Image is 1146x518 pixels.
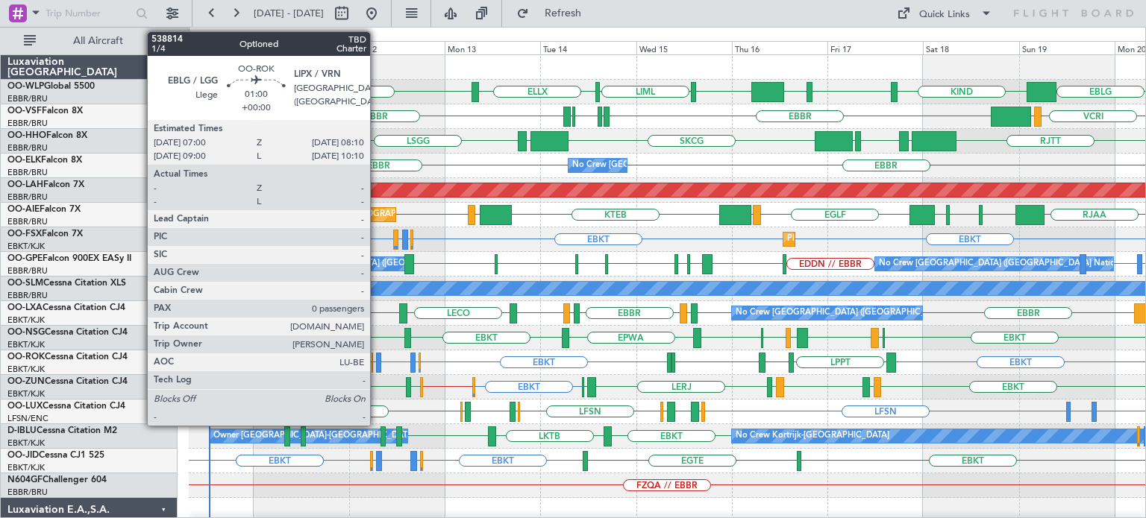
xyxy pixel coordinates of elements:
div: Sun 12 [349,41,445,54]
div: Planned Maint Kortrijk-[GEOGRAPHIC_DATA] [787,228,961,250]
div: Fri 17 [827,41,923,54]
div: Sun 19 [1019,41,1115,54]
a: OO-JIDCessna CJ1 525 [7,451,104,460]
div: Wed 15 [636,41,732,54]
span: OO-LXA [7,303,43,312]
div: No Crew Kortrijk-[GEOGRAPHIC_DATA] [736,425,889,447]
div: Fri 10 [157,41,253,54]
a: OO-GPEFalcon 900EX EASy II [7,254,131,263]
a: EBBR/BRU [7,265,48,277]
span: OO-HHO [7,131,46,140]
a: EBBR/BRU [7,192,48,203]
div: No Crew [GEOGRAPHIC_DATA] ([GEOGRAPHIC_DATA] National) [736,302,986,324]
div: No Crew [GEOGRAPHIC_DATA] ([GEOGRAPHIC_DATA] National) [879,253,1129,275]
span: OO-ROK [7,353,45,361]
div: Sat 18 [923,41,1018,54]
div: Mon 13 [445,41,540,54]
a: EBBR/BRU [7,93,48,104]
a: EBKT/KJK [7,388,45,399]
span: OO-VSF [7,107,42,116]
span: OO-ELK [7,156,41,165]
span: OO-FSX [7,230,42,239]
div: Sat 11 [254,41,349,54]
a: EBKT/KJK [7,364,45,375]
a: EBKT/KJK [7,462,45,473]
button: Quick Links [889,1,1000,25]
div: Quick Links [919,7,970,22]
a: EBKT/KJK [7,315,45,326]
a: OO-FSXFalcon 7X [7,230,83,239]
a: OO-LAHFalcon 7X [7,180,84,189]
div: [DATE] [192,30,217,42]
div: No Crew [GEOGRAPHIC_DATA] ([GEOGRAPHIC_DATA] National) [257,253,507,275]
div: Owner [GEOGRAPHIC_DATA]-[GEOGRAPHIC_DATA] [213,425,415,447]
span: N604GF [7,476,43,484]
button: Refresh [510,1,599,25]
div: No Crew [GEOGRAPHIC_DATA] ([GEOGRAPHIC_DATA] National) [572,154,822,177]
a: OO-AIEFalcon 7X [7,205,81,214]
a: N604GFChallenger 604 [7,476,107,484]
span: OO-ZUN [7,377,45,386]
a: EBBR/BRU [7,216,48,227]
span: OO-NSG [7,328,45,337]
div: Thu 16 [732,41,827,54]
span: All Aircraft [39,36,157,46]
a: EBKT/KJK [7,438,45,449]
a: D-IBLUCessna Citation M2 [7,426,117,435]
a: OO-VSFFalcon 8X [7,107,83,116]
span: OO-LAH [7,180,43,189]
span: OO-SLM [7,279,43,288]
span: [DATE] - [DATE] [254,7,324,20]
input: Trip Number [46,2,131,25]
span: D-IBLU [7,426,37,435]
span: OO-GPE [7,254,43,263]
a: OO-LXACessna Citation CJ4 [7,303,125,312]
a: EBBR/BRU [7,118,48,129]
a: OO-ELKFalcon 8X [7,156,82,165]
a: OO-LUXCessna Citation CJ4 [7,402,125,411]
a: EBKT/KJK [7,241,45,252]
span: OO-AIE [7,205,40,214]
a: EBKT/KJK [7,339,45,350]
a: LFSN/ENC [7,413,48,424]
a: EBBR/BRU [7,142,48,154]
a: OO-WLPGlobal 5500 [7,82,95,91]
a: OO-ROKCessna Citation CJ4 [7,353,128,361]
span: OO-LUX [7,402,43,411]
a: OO-NSGCessna Citation CJ4 [7,328,128,337]
div: Planned Maint [GEOGRAPHIC_DATA] ([GEOGRAPHIC_DATA]) [205,203,440,226]
button: All Aircraft [16,29,162,53]
a: EBBR/BRU [7,290,48,301]
a: EBBR/BRU [7,487,48,498]
div: Tue 14 [540,41,636,54]
span: OO-WLP [7,82,44,91]
a: OO-SLMCessna Citation XLS [7,279,126,288]
a: OO-HHOFalcon 8X [7,131,87,140]
span: OO-JID [7,451,39,460]
a: OO-ZUNCessna Citation CJ4 [7,377,128,386]
a: EBBR/BRU [7,167,48,178]
span: Refresh [532,8,595,19]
